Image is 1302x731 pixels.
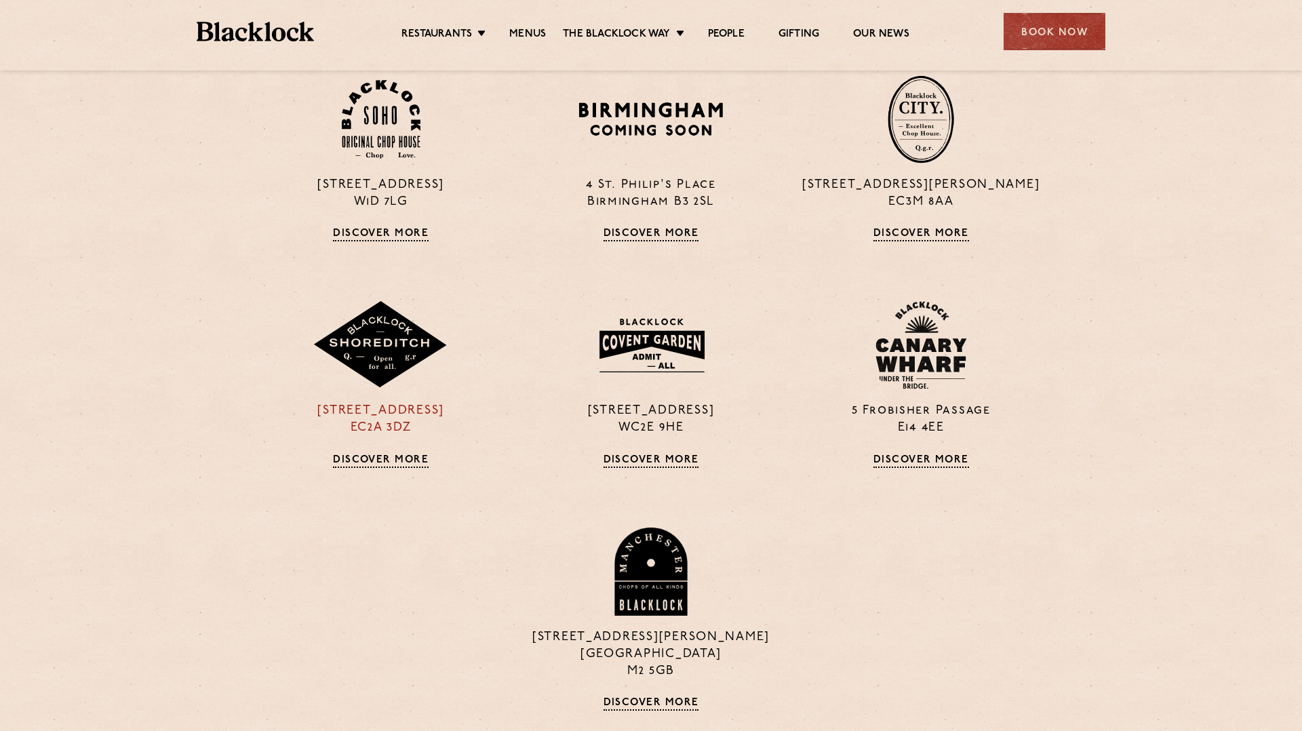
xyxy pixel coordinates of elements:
[526,629,776,680] p: [STREET_ADDRESS][PERSON_NAME] [GEOGRAPHIC_DATA] M2 5GB
[401,28,472,43] a: Restaurants
[708,28,745,43] a: People
[526,177,776,211] p: 4 St. Philip's Place Birmingham B3 2SL
[333,454,429,468] a: Discover More
[853,28,909,43] a: Our News
[875,301,966,389] img: BL_CW_Logo_Website.svg
[604,697,699,711] a: Discover More
[1004,13,1105,50] div: Book Now
[313,301,448,389] img: Shoreditch-stamp-v2-default.svg
[526,403,776,437] p: [STREET_ADDRESS] WC2E 9HE
[563,28,670,43] a: The Blacklock Way
[509,28,546,43] a: Menus
[342,80,420,159] img: Soho-stamp-default.svg
[333,228,429,241] a: Discover More
[256,403,506,437] p: [STREET_ADDRESS] EC2A 3DZ
[197,22,314,41] img: BL_Textured_Logo-footer-cropped.svg
[612,528,689,616] img: BL_Manchester_Logo-bleed.png
[586,310,717,380] img: BLA_1470_CoventGarden_Website_Solid.svg
[796,403,1046,437] p: 5 Frobisher Passage E14 4EE
[888,75,954,163] img: City-stamp-default.svg
[256,177,506,211] p: [STREET_ADDRESS] W1D 7LG
[873,454,969,468] a: Discover More
[576,98,726,140] img: BIRMINGHAM-P22_-e1747915156957.png
[604,228,699,241] a: Discover More
[778,28,819,43] a: Gifting
[796,177,1046,211] p: [STREET_ADDRESS][PERSON_NAME] EC3M 8AA
[873,228,969,241] a: Discover More
[604,454,699,468] a: Discover More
